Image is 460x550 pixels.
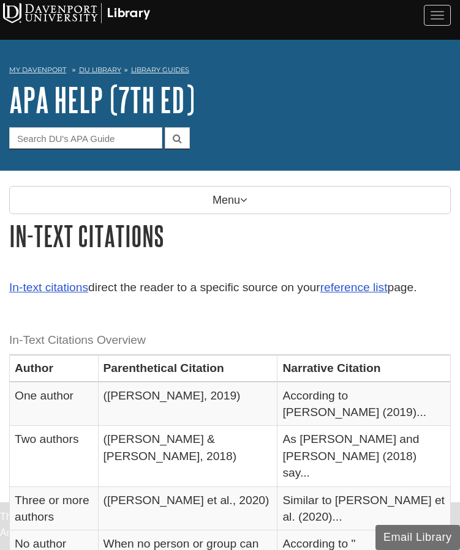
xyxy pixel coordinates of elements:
[9,65,66,75] a: My Davenport
[375,525,460,550] button: Email Library
[9,281,88,294] a: In-text citations
[10,426,99,486] td: Two authors
[9,186,451,214] p: Menu
[98,486,277,530] td: ([PERSON_NAME] et al., 2020)
[9,220,451,251] h1: In-Text Citations
[10,486,99,530] td: Three or more authors
[131,65,189,74] a: Library Guides
[277,486,451,530] td: Similar to [PERSON_NAME] et al. (2020)...
[98,426,277,486] td: ([PERSON_NAME] & [PERSON_NAME], 2018)
[98,355,277,382] th: Parenthetical Citation
[98,382,277,426] td: ([PERSON_NAME], 2019)
[10,382,99,426] td: One author
[79,65,121,74] a: DU Library
[10,355,99,382] th: Author
[9,279,451,297] p: direct the reader to a specific source on your page.
[320,281,388,294] a: reference list
[277,355,451,382] th: Narrative Citation
[277,426,451,486] td: As [PERSON_NAME] and [PERSON_NAME] (2018) say...
[277,382,451,426] td: According to [PERSON_NAME] (2019)...
[9,327,451,354] caption: In-Text Citations Overview
[9,127,162,149] input: Search DU's APA Guide
[9,81,195,119] a: APA Help (7th Ed)
[3,3,150,23] img: Davenport University Logo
